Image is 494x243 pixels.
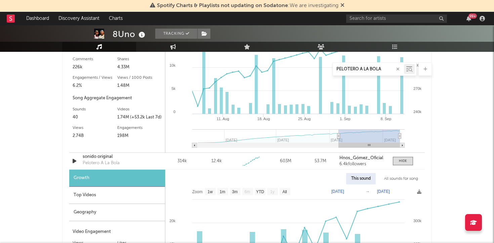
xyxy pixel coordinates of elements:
[257,117,270,121] text: 18. Aug
[117,82,162,90] div: 1.48M
[73,113,117,121] div: 40
[220,189,225,194] text: 1m
[171,86,175,91] text: 5k
[169,219,175,223] text: 20k
[331,189,344,194] text: [DATE]
[346,173,376,184] div: This sound
[282,189,287,194] text: All
[117,124,162,132] div: Engagements
[117,74,162,82] div: Views / 1000 Posts
[340,3,344,8] span: Dismiss
[113,29,147,40] div: 8Uno
[380,117,391,121] text: 8. Sep
[117,113,162,121] div: 1.74M (+53.2k Last 7d)
[270,189,275,194] text: 1y
[340,117,351,121] text: 1. Sep
[83,160,120,167] div: Pelotero A La Bola
[413,86,421,91] text: 270k
[298,117,311,121] text: 25. Aug
[339,162,386,167] div: 6.4k followers
[413,219,421,223] text: 300k
[466,16,471,21] button: 99+
[69,204,165,221] div: Geography
[73,132,117,140] div: 2.74B
[54,12,104,25] a: Discovery Assistant
[245,189,250,194] text: 6m
[216,117,229,121] text: 11. Aug
[468,13,477,19] div: 99 +
[413,110,421,114] text: 240k
[69,187,165,204] div: Top Videos
[232,189,238,194] text: 3m
[166,158,198,165] div: 314k
[379,173,423,184] div: All sounds for song
[339,156,383,160] strong: Hnos_Gómez_Oficial
[270,158,301,165] div: 603M
[211,158,222,165] div: 12.4k
[117,55,162,63] div: Shares
[73,124,117,132] div: Views
[69,170,165,187] div: Growth
[157,3,288,8] span: Spotify Charts & Playlists not updating on Sodatone
[83,153,153,160] a: sonido original
[346,14,447,23] input: Search for artists
[333,67,404,72] input: Search by song name or URL
[155,29,197,39] button: Tracking
[73,55,117,63] div: Comments
[192,189,203,194] text: Zoom
[117,132,162,140] div: 198M
[256,189,264,194] text: YTD
[173,110,175,114] text: 0
[305,158,336,165] div: 53.7M
[377,189,390,194] text: [DATE]
[73,228,162,236] div: Video Engagement
[73,94,162,102] div: Song Aggregate Engagement
[339,156,386,161] a: Hnos_Gómez_Oficial
[104,12,127,25] a: Charts
[157,3,338,8] span: : We are investigating
[366,189,370,194] text: →
[73,74,117,82] div: Engagements / Views
[208,189,213,194] text: 1w
[22,12,54,25] a: Dashboard
[73,82,117,90] div: 6.2%
[117,105,162,113] div: Videos
[73,105,117,113] div: Sounds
